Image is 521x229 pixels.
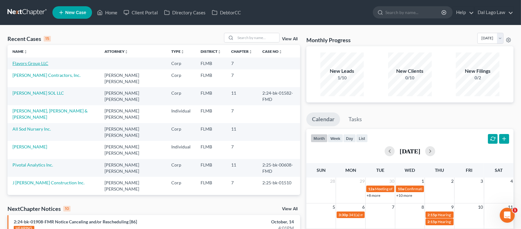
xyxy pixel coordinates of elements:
td: 11 [226,195,257,213]
button: list [356,134,368,142]
td: Corp [166,69,196,87]
button: month [311,134,328,142]
td: [PERSON_NAME] [PERSON_NAME] [100,123,166,141]
td: 11 [226,159,257,177]
a: Nameunfold_more [12,49,27,54]
span: Hearing for [PERSON_NAME] [PERSON_NAME] [438,219,516,224]
td: Corp [166,195,196,213]
td: Individual [166,141,196,159]
input: Search by name... [236,33,279,42]
td: [PERSON_NAME] [PERSON_NAME] [100,195,166,213]
a: Directory Cases [161,7,209,18]
a: Flavors Group LLC [12,61,48,66]
a: J [PERSON_NAME] Construction Inc. [12,180,85,185]
span: 2:15p [427,212,437,217]
td: 7 [226,69,257,87]
a: +8 more [367,193,380,198]
td: FLMB [196,195,226,213]
td: 2:24-bk-01582-FMD [257,87,300,105]
i: unfold_more [249,50,252,54]
td: Corp [166,87,196,105]
span: 10 [478,203,484,211]
td: 7 [226,177,257,195]
span: 1 [513,208,518,213]
a: 2:24-bk-01908-FMR Notice Canceling and/or Rescheduling [86] [14,219,137,224]
td: 2:25-bk-00608-FMD [257,159,300,177]
td: Individual [166,105,196,123]
span: Sun [317,167,326,173]
td: [PERSON_NAME] [PERSON_NAME] [100,105,166,123]
span: Fri [466,167,472,173]
td: [PERSON_NAME] [PERSON_NAME] [100,141,166,159]
a: [PERSON_NAME] SOL LLC [12,90,64,96]
div: October, 14 [205,219,294,225]
td: 11 [226,123,257,141]
a: DebtorCC [209,7,244,18]
a: Home [94,7,120,18]
a: Calendar [306,112,340,126]
span: Sat [495,167,503,173]
i: unfold_more [181,50,184,54]
span: New Case [65,10,86,15]
a: Pivotal Analytics Inc. [12,162,53,167]
i: unfold_more [24,50,27,54]
td: FLMB [196,87,226,105]
td: FLMB [196,141,226,159]
a: Help [453,7,474,18]
div: Recent Cases [7,35,51,42]
td: FLMB [196,105,226,123]
span: 30 [389,177,395,185]
span: 28 [329,177,336,185]
span: Wed [405,167,415,173]
h3: Monthly Progress [306,36,351,44]
td: [PERSON_NAME] [PERSON_NAME] [100,177,166,195]
input: Search by name... [385,7,442,18]
i: unfold_more [279,50,282,54]
span: 8 [421,203,425,211]
span: 10a [398,187,404,191]
div: 1/10 [320,75,364,81]
a: Dal Lago Law [475,7,513,18]
td: Corp [166,177,196,195]
td: 11 [226,87,257,105]
a: Client Portal [120,7,161,18]
span: Thu [435,167,444,173]
span: 11 [507,203,514,211]
td: [PERSON_NAME] [PERSON_NAME] [100,69,166,87]
td: 2:25-bk-00871-FMD [257,195,300,213]
div: 10 [63,206,71,212]
td: Corp [166,57,196,69]
div: New Clients [388,67,432,75]
span: 29 [359,177,365,185]
div: NextChapter Notices [7,205,71,212]
span: 7 [391,203,395,211]
i: unfold_more [124,50,128,54]
td: FLMB [196,69,226,87]
a: [PERSON_NAME] [12,144,47,149]
span: 12a [368,187,374,191]
a: [PERSON_NAME], [PERSON_NAME] & [PERSON_NAME] [12,108,88,120]
iframe: Intercom live chat [500,208,515,223]
a: Typeunfold_more [171,49,184,54]
a: Attorneyunfold_more [105,49,128,54]
h2: [DATE] [400,148,420,154]
td: FLMB [196,57,226,69]
button: day [343,134,356,142]
td: 7 [226,141,257,159]
a: View All [282,207,298,211]
div: 15 [44,36,51,42]
span: 9 [450,203,454,211]
button: week [328,134,343,142]
span: Hearing for [PERSON_NAME] [PERSON_NAME] [438,212,516,217]
td: 7 [226,105,257,123]
span: 3 [480,177,484,185]
span: 6 [362,203,365,211]
span: Tue [376,167,384,173]
td: 7 [226,57,257,69]
span: 3:30p [338,212,348,217]
span: 5 [332,203,336,211]
td: Corp [166,123,196,141]
td: FLMB [196,159,226,177]
td: 2:25-bk-01510 [257,177,300,195]
a: Tasks [343,112,368,126]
